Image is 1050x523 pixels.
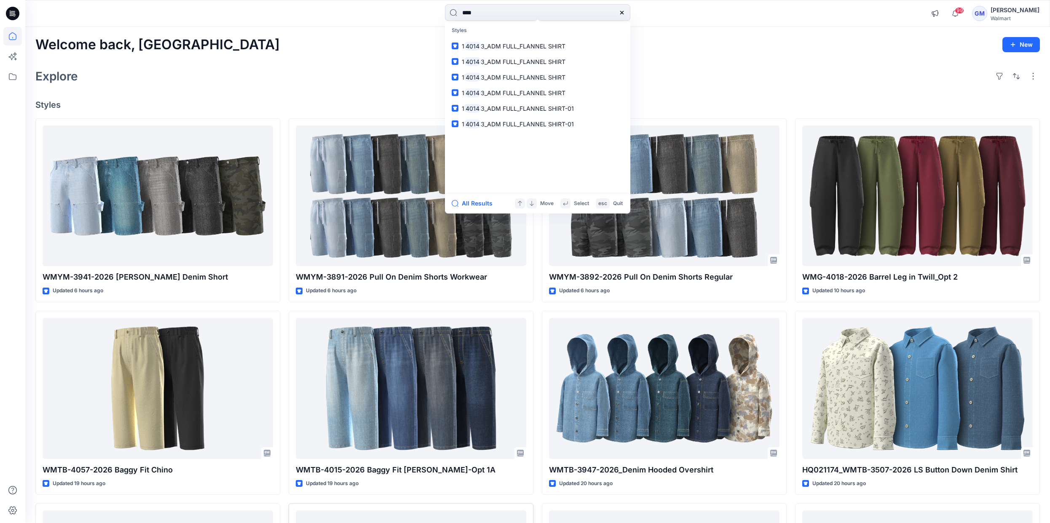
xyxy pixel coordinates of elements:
a: WMTB-3947-2026_Denim Hooded Overshirt [549,318,779,459]
p: HQ021174_WMTB-3507-2026 LS Button Down Denim Shirt [802,464,1033,476]
a: 140143_ADM FULL_FLANNEL SHIRT [447,85,629,101]
mark: 4014 [464,72,481,82]
p: esc [598,199,607,208]
p: WMG-4018-2026 Barrel Leg in Twill_Opt 2 [802,271,1033,283]
p: Quit [613,199,623,208]
p: WMTB-4015-2026 Baggy Fit [PERSON_NAME]-Opt 1A [296,464,526,476]
mark: 4014 [464,57,481,67]
p: WMTB-4057-2026 Baggy Fit Chino [43,464,273,476]
div: [PERSON_NAME] [991,5,1039,15]
span: 99 [955,7,964,14]
h4: Styles [35,100,1040,110]
p: WMYM-3892-2026 Pull On Denim Shorts Regular [549,271,779,283]
a: 140143_ADM FULL_FLANNEL SHIRT [447,38,629,54]
p: Styles [447,23,629,38]
a: WMTB-4057-2026 Baggy Fit Chino [43,318,273,459]
div: Walmart [991,15,1039,21]
span: 1 [462,89,464,96]
p: WMYM-3891-2026 Pull On Denim Shorts Workwear [296,271,526,283]
span: 3_ADM FULL_FLANNEL SHIRT-01 [481,120,574,128]
a: WMG-4018-2026 Barrel Leg in Twill_Opt 2 [802,125,1033,267]
a: 140143_ADM FULL_FLANNEL SHIRT [447,69,629,85]
span: 1 [462,105,464,112]
a: HQ021174_WMTB-3507-2026 LS Button Down Denim Shirt [802,318,1033,459]
div: GM [972,6,987,21]
span: 3_ADM FULL_FLANNEL SHIRT [481,58,565,65]
span: 1 [462,120,464,128]
a: 140143_ADM FULL_FLANNEL SHIRT [447,54,629,69]
p: Updated 6 hours ago [53,286,103,295]
a: WMYM-3892-2026 Pull On Denim Shorts Regular [549,125,779,267]
a: 140143_ADM FULL_FLANNEL SHIRT-01 [447,116,629,132]
span: 3_ADM FULL_FLANNEL SHIRT-01 [481,105,574,112]
p: Updated 19 hours ago [53,479,105,488]
mark: 4014 [464,41,481,51]
a: WMYM-3941-2026 Carpenter Denim Short [43,125,273,267]
p: Select [574,199,589,208]
p: Updated 6 hours ago [306,286,356,295]
h2: Explore [35,69,78,83]
a: WMYM-3891-2026 Pull On Denim Shorts Workwear [296,125,526,267]
span: 1 [462,74,464,81]
p: Move [540,199,554,208]
p: WMYM-3941-2026 [PERSON_NAME] Denim Short [43,271,273,283]
span: 3_ADM FULL_FLANNEL SHIRT [481,89,565,96]
a: 140143_ADM FULL_FLANNEL SHIRT-01 [447,101,629,116]
p: Updated 6 hours ago [559,286,610,295]
span: 1 [462,43,464,50]
button: All Results [452,198,498,208]
span: 1 [462,58,464,65]
a: WMTB-4015-2026 Baggy Fit Jean-Opt 1A [296,318,526,459]
p: Updated 20 hours ago [559,479,613,488]
p: Updated 20 hours ago [812,479,866,488]
h2: Welcome back, [GEOGRAPHIC_DATA] [35,37,280,53]
mark: 4014 [464,104,481,113]
mark: 4014 [464,88,481,98]
mark: 4014 [464,119,481,129]
p: Updated 10 hours ago [812,286,865,295]
p: WMTB-3947-2026_Denim Hooded Overshirt [549,464,779,476]
span: 3_ADM FULL_FLANNEL SHIRT [481,43,565,50]
button: New [1002,37,1040,52]
span: 3_ADM FULL_FLANNEL SHIRT [481,74,565,81]
p: Updated 19 hours ago [306,479,359,488]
